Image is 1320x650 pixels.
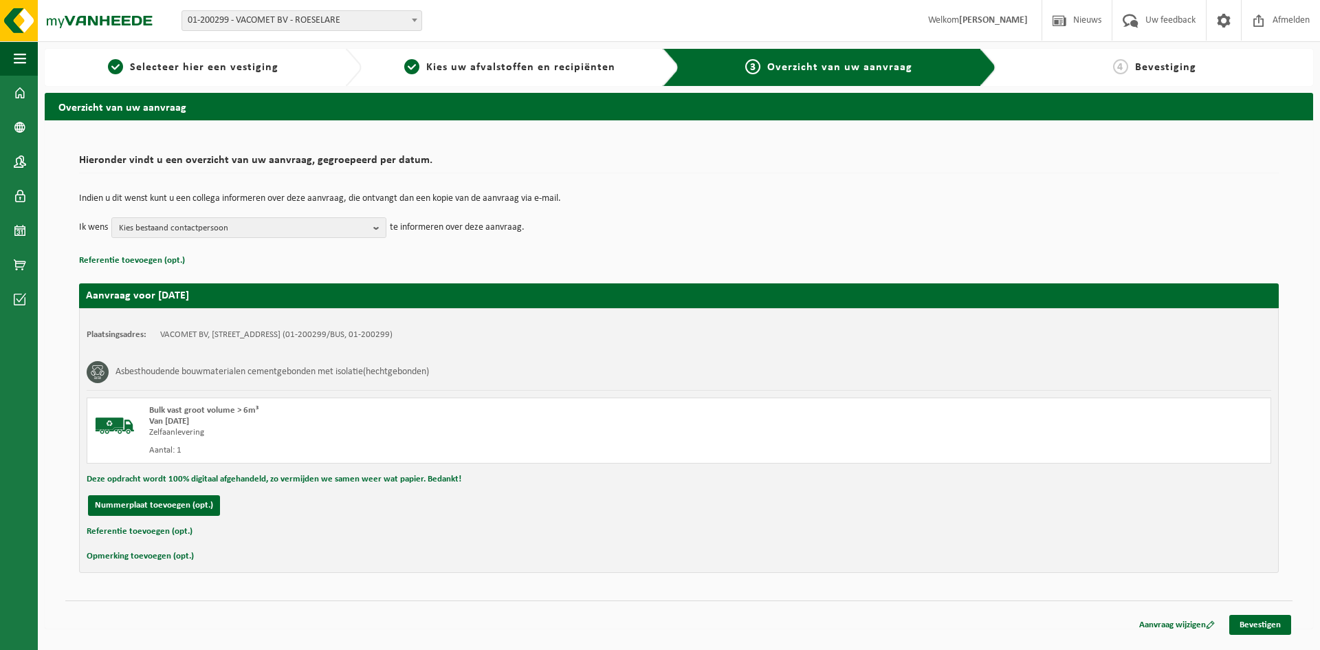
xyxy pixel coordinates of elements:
[45,93,1313,120] h2: Overzicht van uw aanvraag
[86,290,189,301] strong: Aanvraag voor [DATE]
[1113,59,1128,74] span: 4
[368,59,651,76] a: 2Kies uw afvalstoffen en recipiënten
[149,445,734,456] div: Aantal: 1
[87,470,461,488] button: Deze opdracht wordt 100% digitaal afgehandeld, zo vermijden we samen weer wat papier. Bedankt!
[111,217,386,238] button: Kies bestaand contactpersoon
[94,405,135,446] img: BL-SO-LV.png
[87,330,146,339] strong: Plaatsingsadres:
[390,217,525,238] p: te informeren over deze aanvraag.
[79,194,1279,204] p: Indien u dit wenst kunt u een collega informeren over deze aanvraag, die ontvangt dan een kopie v...
[130,62,278,73] span: Selecteer hier een vestiging
[1129,615,1225,635] a: Aanvraag wijzigen
[426,62,615,73] span: Kies uw afvalstoffen en recipiënten
[87,548,194,565] button: Opmerking toevoegen (opt.)
[119,218,368,239] span: Kies bestaand contactpersoon
[1229,615,1291,635] a: Bevestigen
[404,59,419,74] span: 2
[149,427,734,438] div: Zelfaanlevering
[160,329,393,340] td: VACOMET BV, [STREET_ADDRESS] (01-200299/BUS, 01-200299)
[79,217,108,238] p: Ik wens
[181,10,422,31] span: 01-200299 - VACOMET BV - ROESELARE
[767,62,912,73] span: Overzicht van uw aanvraag
[79,252,185,270] button: Referentie toevoegen (opt.)
[182,11,421,30] span: 01-200299 - VACOMET BV - ROESELARE
[115,361,429,383] h3: Asbesthoudende bouwmaterialen cementgebonden met isolatie(hechtgebonden)
[959,15,1028,25] strong: [PERSON_NAME]
[108,59,123,74] span: 1
[1135,62,1196,73] span: Bevestiging
[745,59,760,74] span: 3
[79,155,1279,173] h2: Hieronder vindt u een overzicht van uw aanvraag, gegroepeerd per datum.
[149,406,258,415] span: Bulk vast groot volume > 6m³
[87,523,192,541] button: Referentie toevoegen (opt.)
[149,417,189,426] strong: Van [DATE]
[52,59,334,76] a: 1Selecteer hier een vestiging
[88,495,220,516] button: Nummerplaat toevoegen (opt.)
